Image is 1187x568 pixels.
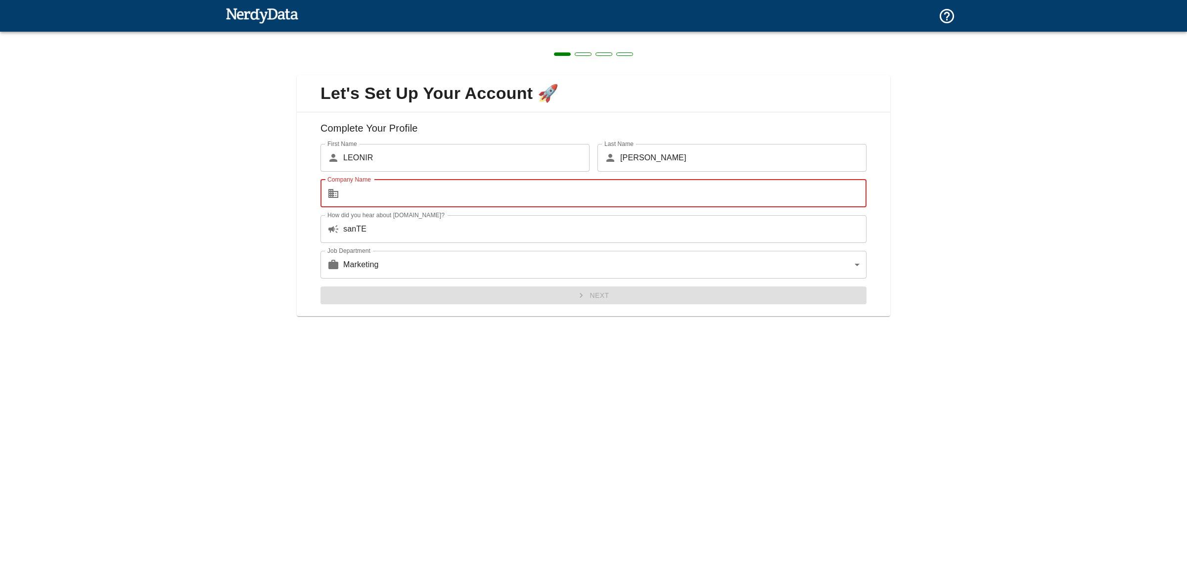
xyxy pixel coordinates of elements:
span: Let's Set Up Your Account 🚀 [305,83,882,104]
label: How did you hear about [DOMAIN_NAME]? [327,211,445,219]
img: NerdyData.com [226,5,298,25]
button: Support and Documentation [932,1,961,31]
div: Marketing [343,251,867,279]
label: Company Name [327,175,371,184]
h6: Complete Your Profile [305,120,882,144]
label: Job Department [327,246,370,255]
label: Last Name [604,140,634,148]
label: First Name [327,140,357,148]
